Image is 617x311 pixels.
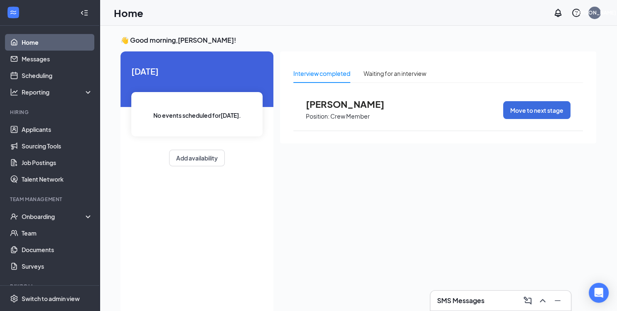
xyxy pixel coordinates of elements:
svg: QuestionInfo [571,8,581,18]
svg: ChevronUp [538,296,548,306]
h3: 👋 Good morning, [PERSON_NAME] ! [120,36,596,45]
h1: Home [114,6,143,20]
svg: Minimize [553,296,563,306]
div: Team Management [10,196,91,203]
button: Minimize [551,294,564,307]
div: Interview completed [293,69,350,78]
svg: Settings [10,294,18,303]
a: Messages [22,51,93,67]
svg: WorkstreamLogo [9,8,17,17]
svg: Collapse [80,9,88,17]
svg: UserCheck [10,212,18,221]
button: ComposeMessage [521,294,534,307]
div: Switch to admin view [22,294,80,303]
span: [DATE] [131,65,263,78]
h3: SMS Messages [437,296,484,305]
a: Job Postings [22,154,93,171]
div: Open Intercom Messenger [589,283,609,303]
span: [PERSON_NAME] [306,99,397,109]
svg: Notifications [553,8,563,18]
p: Position: [306,112,329,120]
a: Talent Network [22,171,93,187]
a: Sourcing Tools [22,138,93,154]
div: [PERSON_NAME] [573,9,616,16]
button: ChevronUp [536,294,549,307]
a: Scheduling [22,67,93,84]
button: Add availability [169,150,225,166]
div: Onboarding [22,212,86,221]
div: Payroll [10,283,91,290]
svg: Analysis [10,88,18,96]
a: Documents [22,241,93,258]
span: No events scheduled for [DATE] . [153,111,241,120]
svg: ComposeMessage [523,296,533,306]
a: Applicants [22,121,93,138]
a: Team [22,225,93,241]
div: Hiring [10,109,91,116]
button: Move to next stage [503,101,570,119]
p: Crew Member [330,112,370,120]
a: Home [22,34,93,51]
div: Reporting [22,88,93,96]
a: Surveys [22,258,93,275]
div: Waiting for an interview [364,69,426,78]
